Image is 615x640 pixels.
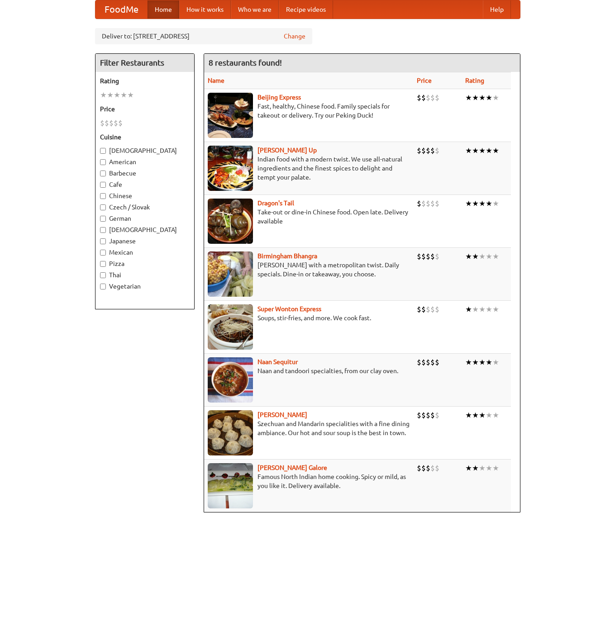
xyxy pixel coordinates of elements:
[417,304,421,314] li: $
[208,472,410,490] p: Famous North Indian home cooking. Spicy or mild, as you like it. Delivery available.
[465,410,472,420] li: ★
[257,252,317,260] b: Birmingham Bhangra
[492,251,499,261] li: ★
[479,251,486,261] li: ★
[100,259,190,268] label: Pizza
[465,251,472,261] li: ★
[426,146,430,156] li: $
[100,146,190,155] label: [DEMOGRAPHIC_DATA]
[483,0,511,19] a: Help
[472,304,479,314] li: ★
[257,411,307,418] a: [PERSON_NAME]
[479,146,486,156] li: ★
[100,216,106,222] input: German
[472,93,479,103] li: ★
[100,282,190,291] label: Vegetarian
[208,410,253,455] img: shandong.jpg
[435,304,439,314] li: $
[257,147,317,154] a: [PERSON_NAME] Up
[100,261,106,267] input: Pizza
[421,251,426,261] li: $
[472,146,479,156] li: ★
[100,238,106,244] input: Japanese
[426,463,430,473] li: $
[486,146,492,156] li: ★
[257,358,298,365] a: Naan Sequitur
[100,272,106,278] input: Thai
[486,251,492,261] li: ★
[100,193,106,199] input: Chinese
[208,208,410,226] p: Take-out or dine-in Chinese food. Open late. Delivery available
[100,159,106,165] input: American
[100,171,106,176] input: Barbecue
[465,304,472,314] li: ★
[100,169,190,178] label: Barbecue
[472,410,479,420] li: ★
[465,77,484,84] a: Rating
[479,199,486,209] li: ★
[417,251,421,261] li: $
[417,463,421,473] li: $
[100,250,106,256] input: Mexican
[465,93,472,103] li: ★
[430,146,435,156] li: $
[492,146,499,156] li: ★
[417,410,421,420] li: $
[486,93,492,103] li: ★
[208,199,253,244] img: dragon.jpg
[426,357,430,367] li: $
[492,304,499,314] li: ★
[257,199,294,207] b: Dragon's Tail
[208,313,410,322] p: Soups, stir-fries, and more. We cook fast.
[426,199,430,209] li: $
[486,357,492,367] li: ★
[430,410,435,420] li: $
[426,410,430,420] li: $
[118,118,123,128] li: $
[208,357,253,403] img: naansequitur.jpg
[492,357,499,367] li: ★
[472,251,479,261] li: ★
[100,90,107,100] li: ★
[486,463,492,473] li: ★
[100,133,190,142] h5: Cuisine
[465,357,472,367] li: ★
[417,357,421,367] li: $
[100,227,106,233] input: [DEMOGRAPHIC_DATA]
[208,463,253,508] img: currygalore.jpg
[417,93,421,103] li: $
[492,93,499,103] li: ★
[208,146,253,191] img: curryup.jpg
[100,284,106,289] input: Vegetarian
[421,93,426,103] li: $
[430,251,435,261] li: $
[100,180,190,189] label: Cafe
[208,304,253,350] img: superwonton.jpg
[430,93,435,103] li: $
[435,146,439,156] li: $
[417,146,421,156] li: $
[100,225,190,234] label: [DEMOGRAPHIC_DATA]
[479,410,486,420] li: ★
[479,463,486,473] li: ★
[426,251,430,261] li: $
[492,410,499,420] li: ★
[208,366,410,375] p: Naan and tandoori specialties, from our clay oven.
[100,248,190,257] label: Mexican
[127,90,134,100] li: ★
[479,357,486,367] li: ★
[148,0,179,19] a: Home
[465,463,472,473] li: ★
[430,357,435,367] li: $
[100,214,190,223] label: German
[114,118,118,128] li: $
[257,305,321,313] a: Super Wonton Express
[208,251,253,297] img: bhangra.jpg
[486,199,492,209] li: ★
[435,410,439,420] li: $
[107,90,114,100] li: ★
[435,93,439,103] li: $
[100,148,106,154] input: [DEMOGRAPHIC_DATA]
